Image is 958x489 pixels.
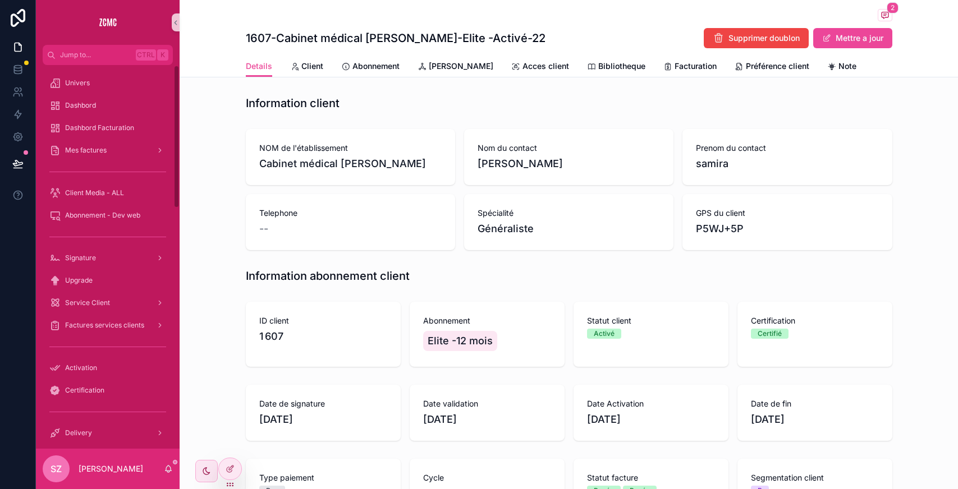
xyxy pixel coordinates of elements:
span: Bibliotheque [598,61,645,72]
div: scrollable content [36,65,180,449]
span: Factures services clients [65,321,144,330]
span: Prenom du contact [696,142,878,154]
span: Abonnement [423,315,551,326]
a: Upgrade [43,270,173,290]
span: 2 [887,2,899,13]
a: [PERSON_NAME] [418,56,493,79]
a: Activation [43,358,173,378]
span: [DATE] [751,412,879,427]
a: Dashbord Facturation [43,118,173,138]
a: Client Media - ALL [43,183,173,203]
span: [PERSON_NAME] [429,61,493,72]
span: Dashbord [65,101,96,110]
a: Univers [43,73,173,93]
h1: Information abonnement client [246,268,410,284]
span: Delivery [65,428,92,437]
span: Spécialité [478,207,660,219]
h1: Information client [246,95,340,111]
a: Abonnement [341,56,400,79]
a: Client [290,56,323,79]
img: App logo [99,13,117,31]
span: P5WJ+5P [696,221,878,237]
div: Certifié [758,329,782,339]
a: Facturation [663,56,717,79]
span: [DATE] [423,412,551,427]
button: 2 [878,9,892,23]
span: Statut facture [587,472,715,483]
span: Elite -12 mois [428,333,493,349]
span: Segmentation client [751,472,879,483]
button: Mettre a jour [813,28,892,48]
span: Abonnement - Dev web [65,211,140,220]
span: Statut client [587,315,715,326]
span: Certification [751,315,879,326]
span: Activation [65,363,97,372]
span: Ctrl [136,49,156,61]
p: [PERSON_NAME] [79,463,143,474]
a: Certification [43,380,173,400]
span: 1 607 [259,329,387,344]
button: Jump to...CtrlK [43,45,173,65]
span: Dashbord Facturation [65,123,134,132]
span: Nom du contact [478,142,660,154]
a: Signature [43,248,173,268]
span: K [158,50,167,59]
span: Telephone [259,207,442,219]
a: Delivery [43,423,173,443]
a: Mes factures [43,140,173,160]
a: Details [246,56,272,77]
a: Service Client [43,293,173,313]
h1: 1607-Cabinet médical [PERSON_NAME]-Elite -Activé-22 [246,30,546,46]
a: Préférence client [735,56,809,79]
span: [DATE] [587,412,715,427]
span: [DATE] [259,412,387,427]
span: SZ [51,462,62,476]
span: Univers [65,79,90,87]
a: Acces client [511,56,569,79]
span: Acces client [522,61,569,72]
span: GPS du client [696,207,878,219]
span: Certification [65,386,104,395]
span: Facturation [675,61,717,72]
span: Date de signature [259,398,387,409]
span: Service Client [65,298,110,307]
span: Note [838,61,856,72]
span: Abonnement [352,61,400,72]
span: ID client [259,315,387,326]
span: Supprimer doublon [728,33,800,44]
a: Note [827,56,856,79]
span: Cycle [423,472,551,483]
span: Upgrade [65,276,93,285]
a: Dashbord [43,95,173,116]
span: Date validation [423,398,551,409]
span: Signature [65,253,96,262]
span: Type paiement [259,472,387,483]
span: Généraliste [478,221,660,237]
span: Client Media - ALL [65,188,124,197]
span: Details [246,61,272,72]
div: Activé [594,329,615,339]
span: [PERSON_NAME] [478,156,660,172]
a: Factures services clients [43,315,173,335]
span: Date de fin [751,398,879,409]
a: Bibliotheque [587,56,645,79]
span: NOM de l'établissement [259,142,442,154]
span: Préférence client [746,61,809,72]
span: Mes factures [65,146,107,155]
a: Abonnement - Dev web [43,205,173,225]
span: Cabinet médical [PERSON_NAME] [259,156,442,172]
span: Date Activation [587,398,715,409]
span: samira [696,156,878,172]
button: Supprimer doublon [704,28,809,48]
span: -- [259,221,268,237]
span: Jump to... [60,50,131,59]
span: Client [301,61,323,72]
